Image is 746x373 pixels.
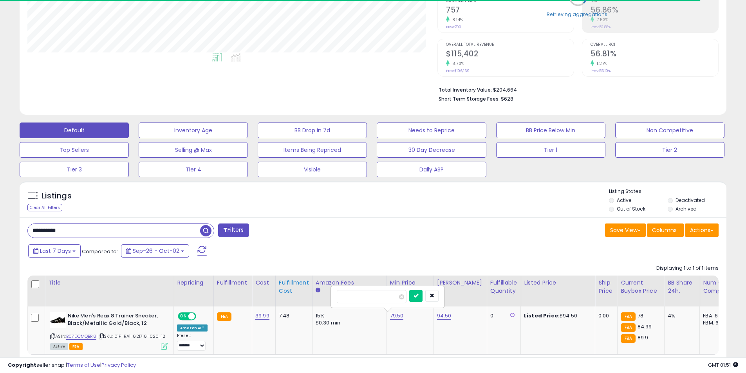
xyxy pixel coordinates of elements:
div: ASIN: [50,312,168,349]
div: 0 [490,312,515,319]
button: Tier 4 [139,162,248,177]
div: $94.50 [524,312,589,319]
button: Items Being Repriced [258,142,367,158]
div: FBM: 6 [703,319,729,326]
div: Current Buybox Price [621,279,661,295]
img: 3182obvs1RL._SL40_.jpg [50,312,66,328]
b: Listed Price: [524,312,560,319]
div: 4% [668,312,694,319]
span: All listings currently available for purchase on Amazon [50,343,68,350]
p: Listing States: [609,188,726,195]
label: Deactivated [676,197,705,204]
span: Last 7 Days [40,247,71,255]
span: OFF [195,313,208,320]
label: Archived [676,205,697,212]
a: B07DCMQBR8 [66,333,96,340]
div: Listed Price [524,279,592,287]
button: Sep-26 - Oct-02 [121,244,189,258]
button: Non Competitive [615,123,724,138]
div: Preset: [177,333,208,351]
small: Amazon Fees. [316,287,320,294]
div: Displaying 1 to 1 of 1 items [656,265,719,272]
div: Ship Price [598,279,614,295]
button: Tier 2 [615,142,724,158]
span: 78 [638,312,643,319]
button: Daily ASP [377,162,486,177]
a: 94.50 [437,312,452,320]
div: Amazon Fees [316,279,383,287]
h5: Listings [42,191,72,202]
label: Out of Stock [617,205,645,212]
div: Num of Comp. [703,279,732,295]
span: 84.99 [638,323,652,330]
div: BB Share 24h. [668,279,696,295]
small: FBA [217,312,231,321]
a: 79.50 [390,312,404,320]
b: Nike Men's Reax 8 Trainer Sneaker, Black/Metallic Gold/Black, 12 [68,312,163,329]
span: Columns [652,226,677,234]
div: Min Price [390,279,430,287]
strong: Copyright [8,361,36,369]
small: FBA [621,323,635,332]
span: Sep-26 - Oct-02 [133,247,179,255]
div: Repricing [177,279,210,287]
button: Columns [647,223,684,237]
div: $0.30 min [316,319,381,326]
a: Terms of Use [67,361,100,369]
button: Last 7 Days [28,244,81,258]
button: Tier 3 [20,162,129,177]
div: seller snap | | [8,362,136,369]
div: 7.48 [279,312,306,319]
button: BB Drop in 7d [258,123,367,138]
div: Fulfillment [217,279,249,287]
div: Title [48,279,170,287]
a: Privacy Policy [101,361,136,369]
button: Needs to Reprice [377,123,486,138]
span: FBA [69,343,83,350]
button: Filters [218,223,249,237]
div: FBA: 6 [703,312,729,319]
button: Visible [258,162,367,177]
div: Fulfillment Cost [279,279,309,295]
div: Clear All Filters [27,204,62,211]
button: Default [20,123,129,138]
button: Tier 1 [496,142,605,158]
button: Selling @ Max [139,142,248,158]
button: Actions [685,223,719,237]
a: 39.99 [255,312,269,320]
span: Compared to: [82,248,118,255]
button: Top Sellers [20,142,129,158]
small: FBA [621,312,635,321]
span: | SKU: 01F-RA1-621716-020_12 [98,333,166,339]
div: 0.00 [598,312,611,319]
span: ON [179,313,188,320]
span: 2025-10-11 01:51 GMT [708,361,738,369]
div: Retrieving aggregations.. [547,11,610,18]
button: 30 Day Decrease [377,142,486,158]
div: Cost [255,279,272,287]
div: [PERSON_NAME] [437,279,484,287]
div: Amazon AI * [177,324,208,332]
div: Fulfillable Quantity [490,279,517,295]
small: FBA [621,334,635,343]
button: Save View [605,223,646,237]
label: Active [617,197,631,204]
span: 89.9 [638,334,648,341]
div: 15% [316,312,381,319]
button: BB Price Below Min [496,123,605,138]
button: Inventory Age [139,123,248,138]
